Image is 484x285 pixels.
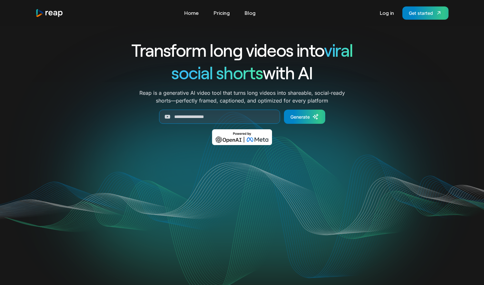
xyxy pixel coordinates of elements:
[108,110,376,124] form: Generate Form
[241,8,259,18] a: Blog
[35,9,63,17] img: reap logo
[284,110,325,124] a: Generate
[112,154,372,284] video: Your browser does not support the video tag.
[108,39,376,61] h1: Transform long videos into
[212,129,272,145] img: Powered by OpenAI & Meta
[210,8,233,18] a: Pricing
[139,89,345,104] p: Reap is a generative AI video tool that turns long videos into shareable, social-ready shorts—per...
[290,113,310,120] div: Generate
[181,8,202,18] a: Home
[324,39,353,60] span: viral
[35,9,63,17] a: home
[409,10,433,16] div: Get started
[108,61,376,84] h1: with AI
[377,8,397,18] a: Log in
[402,6,449,20] a: Get started
[171,62,263,83] span: social shorts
